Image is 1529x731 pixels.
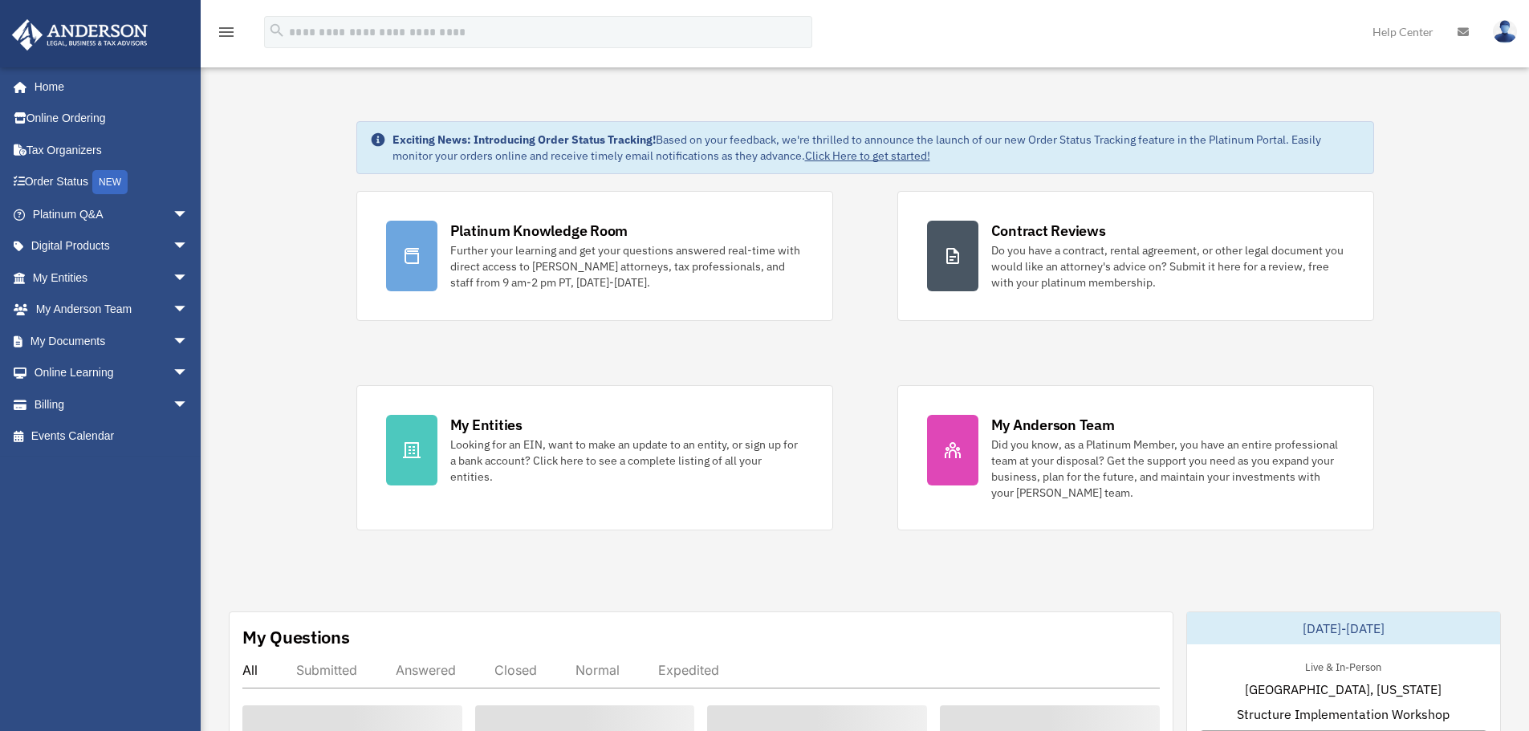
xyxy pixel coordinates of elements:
a: My Anderson Team Did you know, as a Platinum Member, you have an entire professional team at your... [897,385,1374,530]
div: Based on your feedback, we're thrilled to announce the launch of our new Order Status Tracking fe... [392,132,1360,164]
a: Online Learningarrow_drop_down [11,357,213,389]
div: Normal [575,662,620,678]
a: Digital Productsarrow_drop_down [11,230,213,262]
span: [GEOGRAPHIC_DATA], [US_STATE] [1245,680,1442,699]
a: menu [217,28,236,42]
a: My Anderson Teamarrow_drop_down [11,294,213,326]
div: My Entities [450,415,523,435]
span: arrow_drop_down [173,357,205,390]
div: Further your learning and get your questions answered real-time with direct access to [PERSON_NAM... [450,242,803,290]
a: Home [11,71,205,103]
div: Live & In-Person [1292,657,1394,674]
a: Platinum Knowledge Room Further your learning and get your questions answered real-time with dire... [356,191,833,321]
div: Looking for an EIN, want to make an update to an entity, or sign up for a bank account? Click her... [450,437,803,485]
div: Answered [396,662,456,678]
img: User Pic [1493,20,1517,43]
span: arrow_drop_down [173,262,205,294]
a: Billingarrow_drop_down [11,388,213,420]
a: Tax Organizers [11,134,213,166]
span: Structure Implementation Workshop [1237,705,1450,724]
span: arrow_drop_down [173,325,205,358]
div: Contract Reviews [991,221,1106,241]
span: arrow_drop_down [173,294,205,327]
a: My Entities Looking for an EIN, want to make an update to an entity, or sign up for a bank accoun... [356,385,833,530]
a: Click Here to get started! [805,148,930,163]
img: Anderson Advisors Platinum Portal [7,19,152,51]
a: Contract Reviews Do you have a contract, rental agreement, or other legal document you would like... [897,191,1374,321]
span: arrow_drop_down [173,388,205,421]
div: [DATE]-[DATE] [1187,612,1500,644]
div: Platinum Knowledge Room [450,221,628,241]
a: My Entitiesarrow_drop_down [11,262,213,294]
span: arrow_drop_down [173,230,205,263]
i: menu [217,22,236,42]
a: Online Ordering [11,103,213,135]
div: NEW [92,170,128,194]
strong: Exciting News: Introducing Order Status Tracking! [392,132,656,147]
div: Do you have a contract, rental agreement, or other legal document you would like an attorney's ad... [991,242,1344,290]
div: Did you know, as a Platinum Member, you have an entire professional team at your disposal? Get th... [991,437,1344,501]
div: Closed [494,662,537,678]
div: My Anderson Team [991,415,1115,435]
span: arrow_drop_down [173,198,205,231]
i: search [268,22,286,39]
a: Platinum Q&Aarrow_drop_down [11,198,213,230]
a: My Documentsarrow_drop_down [11,325,213,357]
a: Events Calendar [11,420,213,453]
div: Submitted [296,662,357,678]
div: Expedited [658,662,719,678]
a: Order StatusNEW [11,166,213,199]
div: All [242,662,258,678]
div: My Questions [242,625,350,649]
